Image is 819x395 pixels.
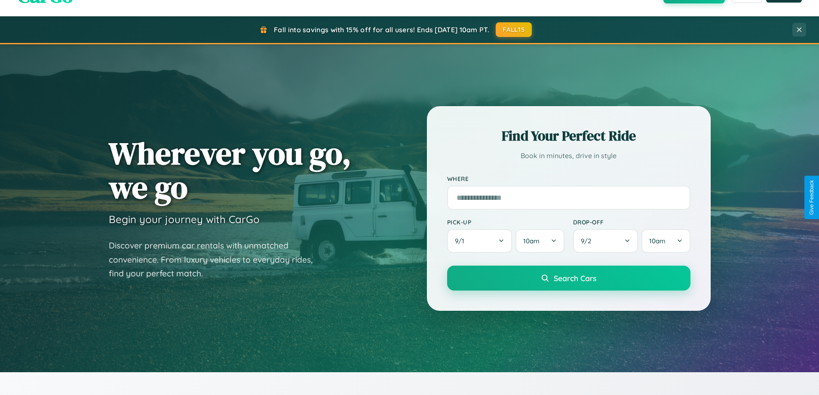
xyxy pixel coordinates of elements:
button: 9/1 [447,229,512,253]
span: 10am [649,237,666,245]
button: 10am [641,229,690,253]
h2: Find Your Perfect Ride [447,126,690,145]
button: FALL15 [496,22,532,37]
p: Discover premium car rentals with unmatched convenience. From luxury vehicles to everyday rides, ... [109,239,324,281]
div: Give Feedback [809,180,815,215]
label: Where [447,175,690,182]
button: Search Cars [447,266,690,291]
label: Pick-up [447,218,564,226]
label: Drop-off [573,218,690,226]
p: Book in minutes, drive in style [447,150,690,162]
span: Fall into savings with 15% off for all users! Ends [DATE] 10am PT. [274,25,489,34]
button: 10am [515,229,564,253]
span: Search Cars [554,273,596,283]
span: 10am [523,237,540,245]
span: 9 / 1 [455,237,469,245]
h1: Wherever you go, we go [109,136,351,204]
h3: Begin your journey with CarGo [109,213,260,226]
button: 9/2 [573,229,638,253]
span: 9 / 2 [581,237,595,245]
